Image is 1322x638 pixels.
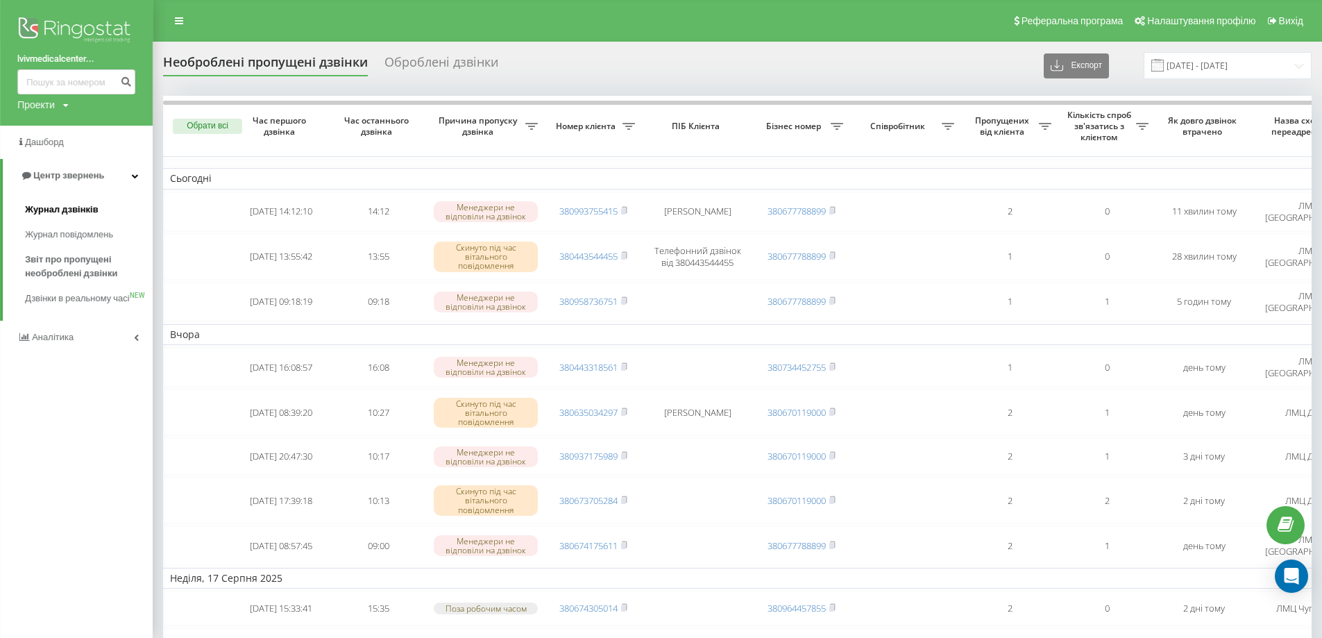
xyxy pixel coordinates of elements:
[1058,438,1155,475] td: 1
[961,234,1058,280] td: 1
[1155,389,1253,435] td: день тому
[1155,192,1253,231] td: 11 хвилин тому
[768,602,826,614] a: 380964457855
[1058,348,1155,387] td: 0
[552,121,622,132] span: Номер клієнта
[559,494,618,507] a: 380673705284
[1279,15,1303,26] span: Вихід
[559,406,618,419] a: 380635034297
[1147,15,1255,26] span: Налаштування профілю
[330,348,427,387] td: 16:08
[1155,438,1253,475] td: 3 дні тому
[33,170,104,181] span: Центр звернень
[961,526,1058,565] td: 2
[434,446,538,467] div: Менеджери не відповіли на дзвінок
[961,192,1058,231] td: 2
[961,438,1058,475] td: 2
[1044,53,1109,78] button: Експорт
[559,250,618,262] a: 380443544455
[434,201,538,222] div: Менеджери не відповіли на дзвінок
[434,357,538,378] div: Менеджери не відповіли на дзвінок
[3,159,153,192] a: Центр звернень
[1155,478,1253,523] td: 2 дні тому
[1022,15,1124,26] span: Реферальна програма
[17,14,135,49] img: Ringostat logo
[1058,234,1155,280] td: 0
[559,539,618,552] a: 380674175611
[968,115,1039,137] span: Пропущених від клієнта
[760,121,831,132] span: Бізнес номер
[330,438,427,475] td: 10:17
[25,137,64,147] span: Дашборд
[559,361,618,373] a: 380443318561
[559,295,618,308] a: 380958736751
[330,389,427,435] td: 10:27
[1065,110,1136,142] span: Кількість спроб зв'язатись з клієнтом
[25,292,129,305] span: Дзвінки в реальному часі
[384,55,498,76] div: Оброблені дзвінки
[1155,283,1253,321] td: 5 годин тому
[232,478,330,523] td: [DATE] 17:39:18
[232,526,330,565] td: [DATE] 08:57:45
[32,332,74,342] span: Аналiтика
[341,115,416,137] span: Час останнього дзвінка
[768,406,826,419] a: 380670119000
[768,539,826,552] a: 380677788899
[232,438,330,475] td: [DATE] 20:47:30
[768,250,826,262] a: 380677788899
[961,389,1058,435] td: 2
[232,348,330,387] td: [DATE] 16:08:57
[1058,526,1155,565] td: 1
[768,205,826,217] a: 380677788899
[961,591,1058,626] td: 2
[1275,560,1308,593] div: Open Intercom Messenger
[25,228,113,242] span: Журнал повідомлень
[330,478,427,523] td: 10:13
[434,115,525,137] span: Причина пропуску дзвінка
[330,192,427,231] td: 14:12
[768,494,826,507] a: 380670119000
[173,119,242,134] button: Обрати всі
[330,591,427,626] td: 15:35
[642,389,753,435] td: [PERSON_NAME]
[232,389,330,435] td: [DATE] 08:39:20
[559,205,618,217] a: 380993755415
[961,478,1058,523] td: 2
[163,55,368,76] div: Необроблені пропущені дзвінки
[434,292,538,312] div: Менеджери не відповіли на дзвінок
[434,398,538,428] div: Скинуто під час вітального повідомлення
[961,283,1058,321] td: 1
[559,450,618,462] a: 380937175989
[642,234,753,280] td: Телефонний дзвінок від 380443544455
[434,603,538,614] div: Поза робочим часом
[25,197,153,222] a: Журнал дзвінків
[654,121,741,132] span: ПІБ Клієнта
[232,283,330,321] td: [DATE] 09:18:19
[17,52,135,66] a: lvivmedicalcenter...
[642,192,753,231] td: [PERSON_NAME]
[17,98,55,112] div: Проекти
[232,591,330,626] td: [DATE] 15:33:41
[961,348,1058,387] td: 1
[768,361,826,373] a: 380734452755
[1058,389,1155,435] td: 1
[1155,234,1253,280] td: 28 хвилин тому
[25,247,153,286] a: Звіт про пропущені необроблені дзвінки
[1155,348,1253,387] td: день тому
[232,192,330,231] td: [DATE] 14:12:10
[1155,591,1253,626] td: 2 дні тому
[1167,115,1242,137] span: Як довго дзвінок втрачено
[25,222,153,247] a: Журнал повідомлень
[330,526,427,565] td: 09:00
[768,450,826,462] a: 380670119000
[25,286,153,311] a: Дзвінки в реальному часіNEW
[434,485,538,516] div: Скинуто під час вітального повідомлення
[857,121,942,132] span: Співробітник
[330,234,427,280] td: 13:55
[434,535,538,556] div: Менеджери не відповіли на дзвінок
[1058,283,1155,321] td: 1
[1155,526,1253,565] td: день тому
[25,203,99,217] span: Журнал дзвінків
[1058,192,1155,231] td: 0
[559,602,618,614] a: 380674305014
